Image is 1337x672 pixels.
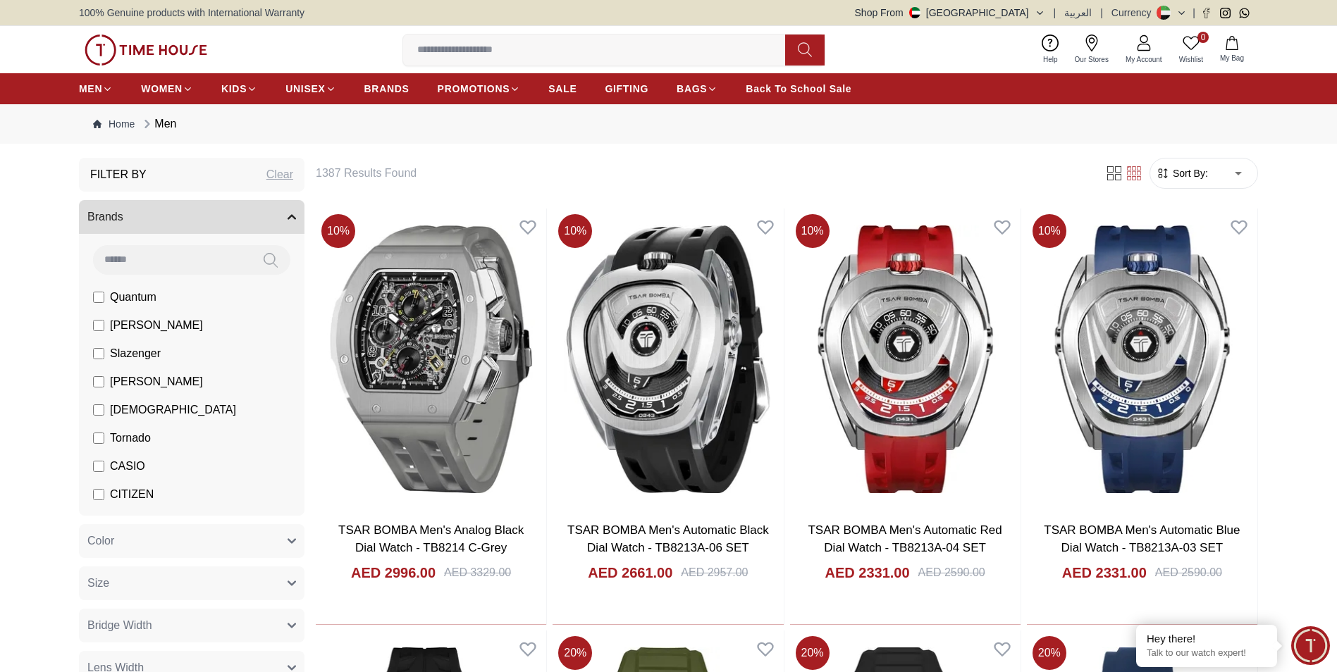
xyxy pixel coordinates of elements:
div: AED 2590.00 [918,564,985,581]
span: | [1193,6,1195,20]
a: Home [93,117,135,131]
span: CITIZEN [110,486,154,503]
a: Instagram [1220,8,1231,18]
span: 0 [1197,32,1209,43]
button: Size [79,566,304,600]
span: 20 % [1033,636,1066,670]
span: 20 % [558,636,592,670]
a: TSAR BOMBA Men's Automatic Red Dial Watch - TB8213A-04 SET [808,523,1002,555]
input: Slazenger [93,348,104,359]
a: GIFTING [605,76,648,101]
p: Talk to our watch expert! [1147,647,1267,659]
h6: 1387 Results Found [316,165,1088,182]
img: TSAR BOMBA Men's Automatic Red Dial Watch - TB8213A-04 SET [790,209,1021,510]
input: CITIZEN [93,489,104,500]
span: | [1100,6,1103,20]
input: [DEMOGRAPHIC_DATA] [93,404,104,416]
span: | [1054,6,1056,20]
a: Back To School Sale [746,76,851,101]
input: CASIO [93,461,104,472]
span: MEN [79,82,102,96]
a: WOMEN [141,76,193,101]
a: Whatsapp [1239,8,1250,18]
span: GIFTING [605,82,648,96]
a: 0Wishlist [1171,32,1212,68]
span: 20 % [796,636,830,670]
button: Color [79,524,304,558]
span: Wishlist [1173,54,1209,65]
input: [PERSON_NAME] [93,376,104,387]
h4: AED 2331.00 [825,563,909,583]
span: UNISEX [285,82,325,96]
a: MEN [79,76,113,101]
span: 10 % [1033,214,1066,248]
img: TSAR BOMBA Men's Analog Black Dial Watch - TB8214 C-Grey [316,209,546,510]
span: Help [1037,54,1064,65]
button: Shop From[GEOGRAPHIC_DATA] [855,6,1045,20]
nav: Breadcrumb [79,104,1258,144]
a: TSAR BOMBA Men's Analog Black Dial Watch - TB8214 C-Grey [338,523,524,555]
span: [PERSON_NAME] [110,317,203,334]
span: Our Stores [1069,54,1114,65]
div: Men [140,116,176,132]
span: Brands [87,209,123,225]
div: Clear [266,166,293,183]
span: 10 % [321,214,355,248]
div: Currency [1111,6,1157,20]
div: Chat Widget [1291,626,1330,665]
a: Help [1035,32,1066,68]
span: 100% Genuine products with International Warranty [79,6,304,20]
button: Brands [79,200,304,234]
span: My Account [1120,54,1168,65]
img: ... [85,35,207,66]
img: United Arab Emirates [909,7,920,18]
span: 10 % [796,214,830,248]
div: AED 2957.00 [681,564,748,581]
span: CASIO [110,458,145,475]
span: GUESS [110,514,149,531]
span: Sort By: [1170,166,1208,180]
span: Tornado [110,430,151,447]
div: AED 3329.00 [444,564,511,581]
a: UNISEX [285,76,335,101]
button: Bridge Width [79,609,304,642]
a: KIDS [221,76,257,101]
img: TSAR BOMBA Men's Automatic Blue Dial Watch - TB8213A-03 SET [1027,209,1257,510]
a: PROMOTIONS [438,76,521,101]
span: PROMOTIONS [438,82,510,96]
button: Sort By: [1156,166,1208,180]
div: AED 2590.00 [1155,564,1222,581]
span: Slazenger [110,345,161,362]
h4: AED 2661.00 [588,563,672,583]
span: Back To School Sale [746,82,851,96]
a: TSAR BOMBA Men's Automatic Blue Dial Watch - TB8213A-03 SET [1044,523,1240,555]
a: BAGS [677,76,717,101]
a: BRANDS [364,76,409,101]
a: Our Stores [1066,32,1117,68]
span: Bridge Width [87,617,152,634]
span: Size [87,575,109,592]
h3: Filter By [90,166,147,183]
h4: AED 2331.00 [1062,563,1147,583]
input: [PERSON_NAME] [93,320,104,331]
div: Hey there! [1147,632,1267,646]
span: Color [87,533,114,549]
span: Quantum [110,289,156,306]
input: Quantum [93,292,104,303]
input: Tornado [93,433,104,444]
a: SALE [548,76,577,101]
span: العربية [1064,6,1092,20]
img: TSAR BOMBA Men's Automatic Black Dial Watch - TB8213A-06 SET [553,209,783,510]
a: Facebook [1201,8,1212,18]
span: SALE [548,82,577,96]
span: [DEMOGRAPHIC_DATA] [110,402,236,418]
span: WOMEN [141,82,183,96]
span: BAGS [677,82,707,96]
button: My Bag [1212,33,1252,66]
span: My Bag [1214,53,1250,63]
span: BRANDS [364,82,409,96]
